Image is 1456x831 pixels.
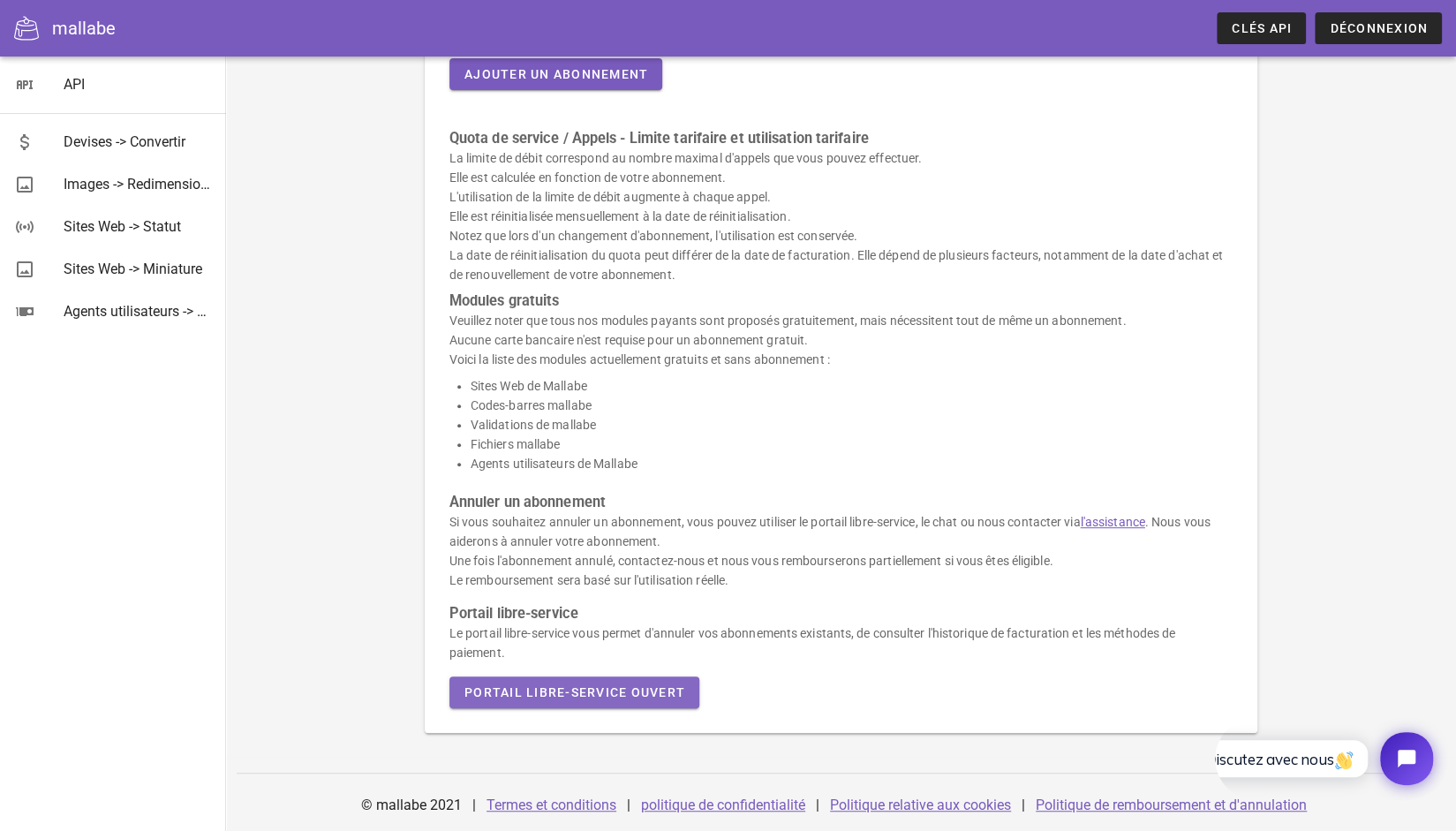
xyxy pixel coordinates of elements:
font: Sites Web de Mallabe [471,379,587,393]
font: Sites Web -> Miniature [64,261,202,277]
font: Clés API [1232,21,1292,35]
font: Agents utilisateurs de Mallabe [471,457,637,471]
font: | [1022,797,1025,813]
img: 👋 [120,34,138,52]
font: Le portail libre-service vous permet d'annuler vos abonnements existants, de consulter l'historiq... [449,626,1175,660]
font: mallabe [52,18,116,39]
font: Voici la liste des modules actuellement gratuits et sans abonnement : [449,352,830,366]
font: Annuler un abonnement [449,494,606,510]
font: Validations de mallabe [471,418,596,432]
a: Clés API [1217,12,1306,44]
font: Notez que lors d'un changement d'abonnement, l'utilisation est conservée. [449,229,857,243]
font: Fichiers mallabe [471,437,561,451]
font: Portail libre-service ouvert [464,685,685,699]
a: l'assistance [1080,515,1144,529]
font: L'utilisation de la limite de débit augmente à chaque appel. [449,190,771,204]
font: API [64,76,85,93]
font: Aucune carte bancaire n'est requise pour un abonnement gratuit. [449,333,808,347]
font: Elle est réinitialisée mensuellement à la date de réinitialisation. [449,209,791,223]
font: Veuillez noter que tous nos modules payants sont proposés gratuitement, mais nécessitent tout de ... [449,314,1127,328]
font: Si vous souhaitez annuler un abonnement, vous pouvez utiliser le portail libre-service, le chat o... [449,515,1081,529]
button: Ouvrir le widget de discussion [165,15,218,68]
font: | [627,797,630,813]
font: © mallabe 2021 [361,797,462,813]
font: Codes-barres mallabe [471,398,592,412]
button: Déconnexion [1315,12,1442,44]
a: Politique de remboursement et d'annulation [1036,797,1307,813]
font: Elle est calculée en fonction de votre abonnement. [449,170,726,185]
a: Politique relative aux cookies [830,797,1011,813]
font: Déconnexion [1330,21,1428,35]
font: Agents utilisateurs -> Analyser [64,303,251,320]
font: Modules gratuits [449,292,560,309]
a: Termes et conditions [487,797,616,813]
font: Ajouter un abonnement [464,67,648,81]
button: Portail libre-service ouvert [449,676,699,708]
font: La date de réinitialisation du quota peut différer de la date de facturation. Elle dépend de plus... [449,248,1223,282]
iframe: Tidio Chat [1215,717,1448,800]
a: politique de confidentialité [641,797,805,813]
font: Devises -> Convertir [64,133,185,150]
font: Sites Web -> Statut [64,218,181,235]
font: Images -> Redimensionner [64,176,228,193]
font: Portail libre-service [449,605,578,622]
button: Ajouter un abonnement [449,58,662,90]
font: Quota de service / Appels - Limite tarifaire et utilisation tarifaire [449,130,869,147]
font: Une fois l'abonnement annulé, contactez-nous et nous vous rembourserons partiellement si vous ête... [449,554,1053,568]
font: Le remboursement sera basé sur l'utilisation réelle. [449,573,728,587]
font: | [472,797,476,813]
font: La limite de débit correspond au nombre maximal d'appels que vous pouvez effectuer. [449,151,922,165]
font: | [816,797,819,813]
